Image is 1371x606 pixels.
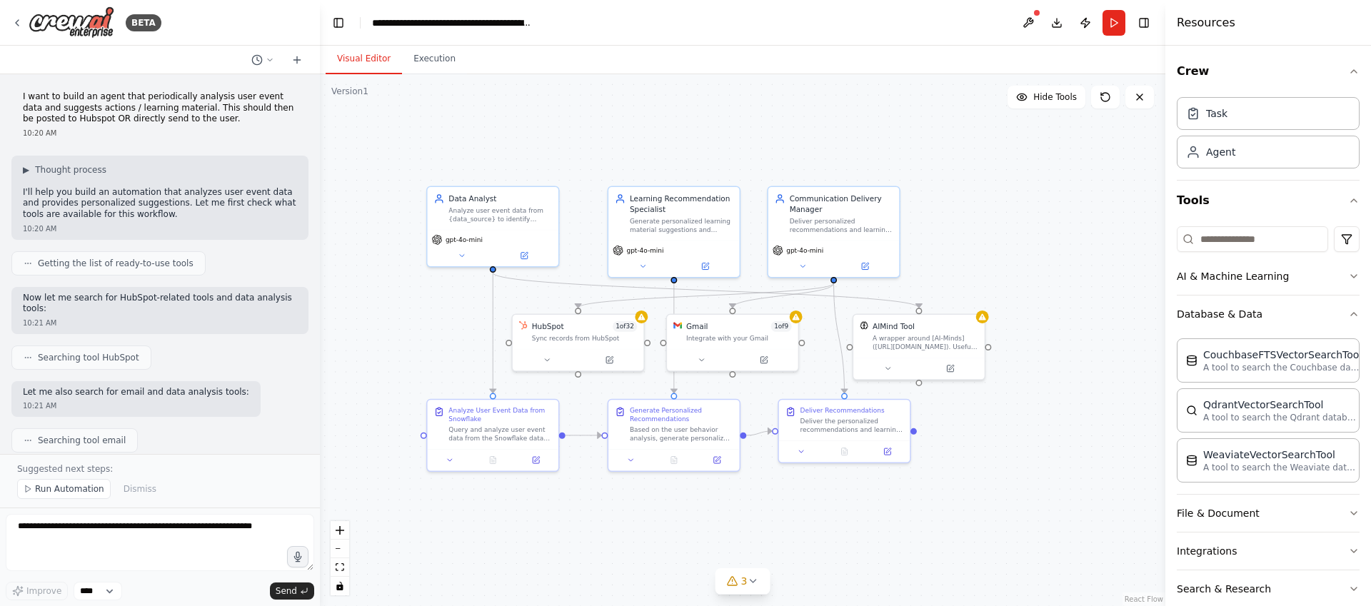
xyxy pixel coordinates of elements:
[372,16,533,30] nav: breadcrumb
[869,445,905,458] button: Open in side panel
[1186,405,1197,416] img: QdrantVectorSearchTool
[1206,106,1227,121] div: Task
[331,521,349,595] div: React Flow controls
[331,521,349,540] button: zoom in
[488,273,925,308] g: Edge from d8aadc43-c5fb-4b74-9980-0446b13f224f to b2be72b7-546a-433c-8144-41d3e0bc1241
[326,44,402,74] button: Visual Editor
[23,387,249,398] p: Let me also search for email and data analysis tools:
[426,399,559,472] div: Analyze User Event Data from SnowflakeQuery and analyze user event data from the Snowflake data w...
[448,425,552,443] div: Query and analyze user event data from the Snowflake data warehouse using natural language questi...
[630,217,733,234] div: Generate personalized learning material suggestions and actionable recommendations based on user ...
[246,51,280,69] button: Switch to previous chat
[1206,145,1235,159] div: Agent
[1134,13,1154,33] button: Hide right sidebar
[402,44,467,74] button: Execution
[471,454,516,467] button: No output available
[287,546,308,567] button: Click to speak your automation idea
[328,13,348,33] button: Hide left sidebar
[1177,181,1360,221] button: Tools
[1203,348,1362,362] div: CouchbaseFTSVectorSearchTool
[566,430,602,440] g: Edge from d8329949-7c34-47b1-ba34-594a1b5160f9 to 18eb410a-522f-42ca-b554-018f12c75648
[1177,14,1235,31] h4: Resources
[630,193,733,215] div: Learning Recommendation Specialist
[822,445,867,458] button: No output available
[668,283,679,393] g: Edge from 2fd26257-3393-42a1-9c90-ec4391883d33 to 18eb410a-522f-42ca-b554-018f12c75648
[23,164,29,176] span: ▶
[1186,355,1197,366] img: CouchbaseFTSVectorSearchTool
[26,585,61,597] span: Improve
[1203,362,1360,373] p: A tool to search the Couchbase database for relevant information on internal documents.
[666,313,799,371] div: GmailGmail1of9Integrate with your Gmail
[786,246,823,255] span: gpt-4o-mini
[23,400,249,411] div: 10:21 AM
[1203,398,1360,412] div: QdrantVectorSearchTool
[771,321,792,332] span: Number of enabled actions
[778,399,910,463] div: Deliver RecommendationsDeliver the personalized recommendations and learning materials to users t...
[790,217,893,234] div: Deliver personalized recommendations and learning materials to users through {delivery_method} (H...
[23,293,297,315] p: Now let me search for HubSpot-related tools and data analysis tools:
[608,399,740,472] div: Generate Personalized RecommendationsBased on the user behavior analysis, generate personalized l...
[17,463,303,475] p: Suggested next steps:
[1203,412,1360,423] p: A tool to search the Qdrant database for relevant information on internal documents.
[579,353,639,366] button: Open in side panel
[23,318,297,328] div: 10:21 AM
[426,186,559,267] div: Data AnalystAnalyze user event data from {data_source} to identify patterns, trends, and user beh...
[532,334,638,343] div: Sync records from HubSpot
[573,283,839,308] g: Edge from bc98943e-c071-425e-9cfd-ebcbb2889a3c to 43159bda-c83a-42b2-8bed-ffe79bea23a9
[1008,86,1085,108] button: Hide Tools
[1203,462,1360,473] p: A tool to search the Weaviate database for relevant information on internal documents.
[23,91,297,125] p: I want to build an agent that periodically analysis user event data and suggests actions / learni...
[626,246,663,255] span: gpt-4o-mini
[276,585,297,597] span: Send
[873,321,915,332] div: AIMind Tool
[1203,448,1360,462] div: WeaviateVectorSearchTool
[613,321,638,332] span: Number of enabled actions
[270,582,314,600] button: Send
[38,352,139,363] span: Searching tool HubSpot
[38,258,194,269] span: Getting the list of ready-to-use tools
[853,313,985,380] div: AIMindToolAIMind ToolA wrapper around [AI-Minds]([URL][DOMAIN_NAME]). Useful for when you need an...
[124,483,156,495] span: Dismiss
[686,321,708,332] div: Gmail
[23,187,297,221] p: I'll help you build an automation that analyzes user event data and provides personalized suggest...
[23,164,106,176] button: ▶Thought process
[35,483,104,495] span: Run Automation
[29,6,114,39] img: Logo
[828,283,850,393] g: Edge from bc98943e-c071-425e-9cfd-ebcbb2889a3c to b564d709-9cb9-4891-aa75-fe1244e6065e
[331,558,349,577] button: fit view
[331,540,349,558] button: zoom out
[1177,91,1360,180] div: Crew
[1177,532,1360,570] button: Integrations
[746,425,772,440] g: Edge from 18eb410a-522f-42ca-b554-018f12c75648 to b564d709-9cb9-4891-aa75-fe1244e6065e
[1177,296,1360,333] button: Database & Data
[1177,51,1360,91] button: Crew
[35,164,106,176] span: Thought process
[519,321,528,330] img: HubSpot
[448,406,552,423] div: Analyze User Event Data from Snowflake
[608,186,740,278] div: Learning Recommendation SpecialistGenerate personalized learning material suggestions and actiona...
[873,334,978,351] div: A wrapper around [AI-Minds]([URL][DOMAIN_NAME]). Useful for when you need answers to questions fr...
[651,454,696,467] button: No output available
[1186,455,1197,466] img: WeaviateVectorSearchTool
[686,334,792,343] div: Integrate with your Gmail
[698,454,735,467] button: Open in side panel
[126,14,161,31] div: BETA
[630,425,733,443] div: Based on the user behavior analysis, generate personalized learning material suggestions and acti...
[331,86,368,97] div: Version 1
[488,273,498,393] g: Edge from d8aadc43-c5fb-4b74-9980-0446b13f224f to d8329949-7c34-47b1-ba34-594a1b5160f9
[448,193,552,204] div: Data Analyst
[17,479,111,499] button: Run Automation
[800,406,885,415] div: Deliver Recommendations
[1033,91,1077,103] span: Hide Tools
[1177,258,1360,295] button: AI & Machine Learning
[733,353,793,366] button: Open in side panel
[1177,495,1360,532] button: File & Document
[1125,595,1163,603] a: React Flow attribution
[741,574,748,588] span: 3
[860,321,868,330] img: AIMindTool
[23,223,297,234] div: 10:20 AM
[38,435,126,446] span: Searching tool email
[6,582,68,600] button: Improve
[673,321,682,330] img: Gmail
[675,260,735,273] button: Open in side panel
